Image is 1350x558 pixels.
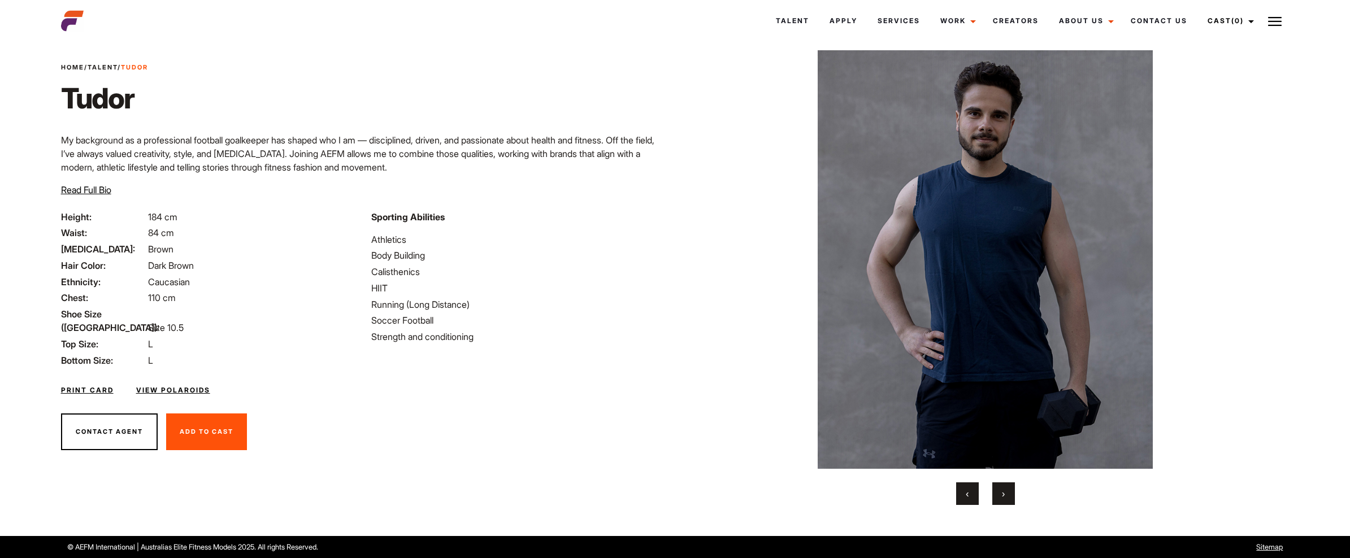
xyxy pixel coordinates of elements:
span: / / [61,63,148,72]
span: Top Size: [61,337,146,351]
span: Read Full Bio [61,184,111,195]
a: Sitemap [1256,543,1283,551]
img: Burger icon [1268,15,1282,28]
a: Creators [983,6,1049,36]
img: cropped-aefm-brand-fav-22-square.png [61,10,84,32]
a: Cast(0) [1197,6,1261,36]
button: Contact Agent [61,413,158,451]
span: [MEDICAL_DATA]: [61,242,146,256]
span: Hair Color: [61,259,146,272]
span: Ethnicity: [61,275,146,289]
a: Print Card [61,385,114,395]
li: HIIT [371,281,668,295]
span: Chest: [61,291,146,304]
span: Add To Cast [180,428,233,435]
span: Size 10.5 [148,322,184,333]
li: Soccer Football [371,313,668,327]
span: Bottom Size: [61,354,146,367]
a: Apply [819,6,867,36]
span: L [148,338,153,350]
a: Work [930,6,983,36]
span: 184 cm [148,211,177,223]
span: Height: [61,210,146,224]
a: Services [867,6,930,36]
p: My background as a professional football goalkeeper has shaped who I am — disciplined, driven, an... [61,133,669,174]
span: Dark Brown [148,260,194,271]
a: Talent [88,63,118,71]
span: L [148,355,153,366]
strong: Sporting Abilities [371,211,445,223]
li: Running (Long Distance) [371,298,668,311]
span: Caucasian [148,276,190,287]
span: 84 cm [148,227,174,238]
li: Athletics [371,233,668,246]
a: View Polaroids [136,385,210,395]
a: Contact Us [1121,6,1197,36]
span: (0) [1231,16,1244,25]
span: Waist: [61,226,146,239]
li: Calisthenics [371,265,668,278]
li: Body Building [371,249,668,262]
span: 110 cm [148,292,176,303]
span: Previous [966,488,969,499]
span: Shoe Size ([GEOGRAPHIC_DATA]): [61,307,146,334]
a: Home [61,63,84,71]
p: © AEFM International | Australias Elite Fitness Models 2025. All rights Reserved. [67,542,771,552]
strong: Tudor [121,63,148,71]
span: Next [1002,488,1005,499]
a: About Us [1049,6,1121,36]
button: Read Full Bio [61,183,111,197]
h1: Tudor [61,81,148,115]
li: Strength and conditioning [371,330,668,343]
button: Add To Cast [166,413,247,451]
a: Talent [766,6,819,36]
span: Brown [148,243,173,255]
